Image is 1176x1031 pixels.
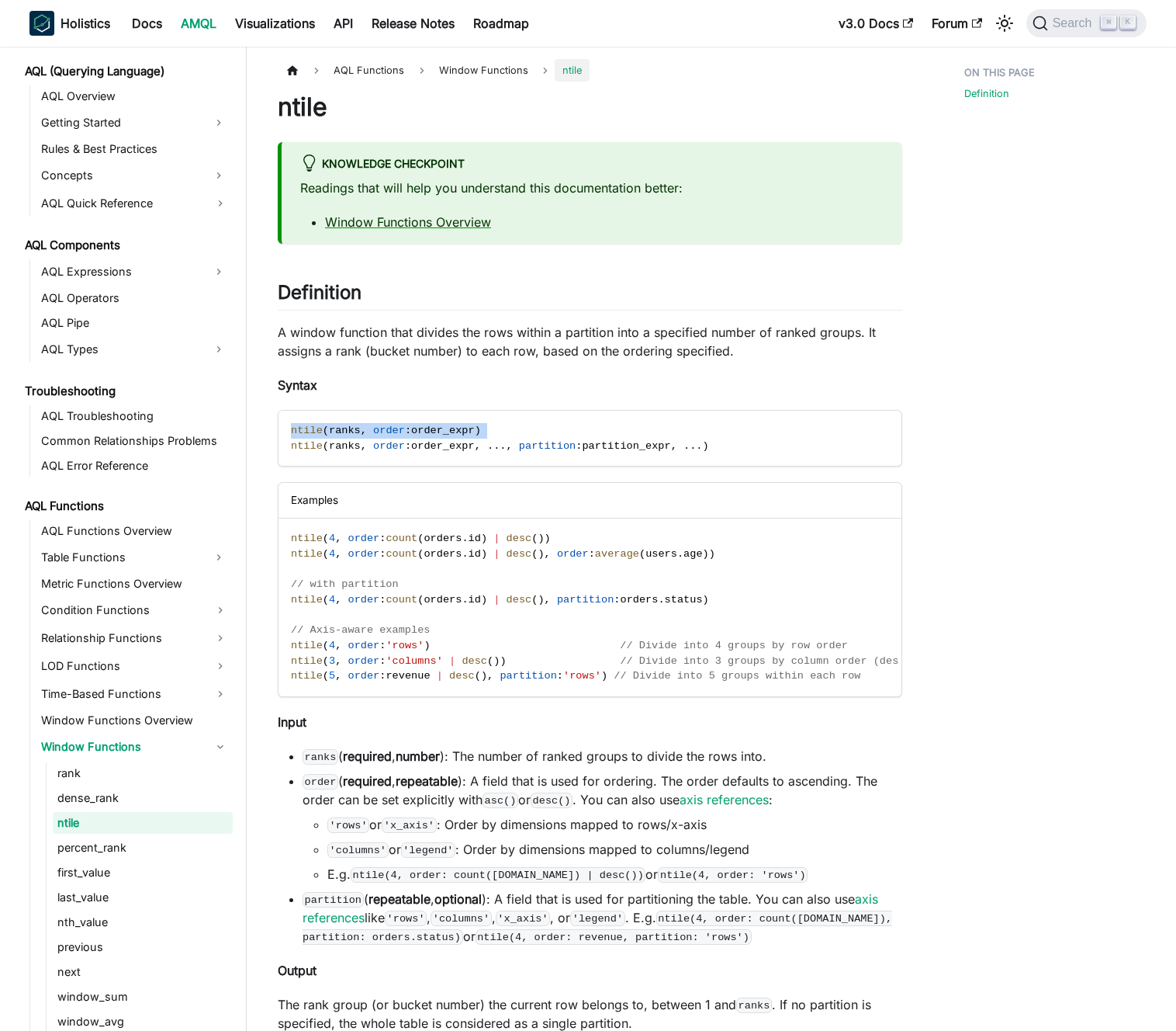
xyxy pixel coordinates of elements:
[29,11,110,36] a: HolisticsHolistics
[379,655,386,667] span: :
[411,425,475,436] span: order_expr
[36,598,233,623] a: Condition Functions
[53,911,233,933] a: nth_value
[557,548,589,560] span: order
[557,670,563,682] span: :
[291,670,323,682] span: ntile
[53,986,233,1008] a: window_sum
[507,594,532,606] span: desc
[620,640,848,651] span: // Divide into 4 groups by row order
[205,545,233,570] button: Expand sidebar category 'Table Functions'
[20,234,233,256] a: AQL Components
[493,655,500,667] span: )
[437,670,443,682] span: |
[123,11,171,36] a: Docs
[20,495,233,517] a: AQL Functions
[278,714,306,730] strong: Input
[424,640,430,651] span: )
[557,594,614,606] span: partition
[545,594,551,606] span: ,
[20,61,233,82] a: AQL (Querying Language)
[417,533,424,544] span: (
[36,405,233,427] a: AQL Troubleshooting
[291,640,323,651] span: ntile
[680,792,769,807] a: axis references
[589,548,595,560] span: :
[1120,16,1136,30] kbd: K
[205,337,233,362] button: Expand sidebar category 'AQL Types'
[386,533,417,544] span: count
[278,963,316,978] strong: Output
[665,594,703,606] span: status
[278,323,902,360] p: A window function that divides the rows within a partition into a specified number of ranked grou...
[327,815,902,834] li: or : Order by dimensions mapped to rows/x-axis
[343,773,392,789] strong: required
[483,793,518,808] code: asc()
[396,748,440,764] strong: number
[291,624,430,636] span: // Axis-aware examples
[683,548,702,560] span: age
[431,59,536,82] span: Window Functions
[327,865,902,883] li: E.g. or
[462,548,468,560] span: .
[303,774,338,790] code: order
[519,440,576,452] span: partition
[386,655,442,667] span: 'columns'
[291,425,323,436] span: ntile
[500,670,556,682] span: partition
[462,533,468,544] span: .
[469,533,481,544] span: id
[278,92,902,123] h1: ntile
[639,548,645,560] span: (
[555,59,590,82] span: ntile
[36,163,205,188] a: Concepts
[487,655,493,667] span: (
[379,594,386,606] span: :
[303,892,364,908] code: partition
[36,110,205,135] a: Getting Started
[922,11,991,36] a: Forum
[368,891,431,907] strong: repeatable
[329,670,335,682] span: 5
[291,578,399,590] span: // with partition
[424,594,462,606] span: orders
[335,640,341,651] span: ,
[434,891,482,907] strong: optional
[1026,9,1147,37] button: Search (Command+K)
[348,670,379,682] span: order
[278,377,317,393] strong: Syntax
[531,793,572,808] code: desc()
[61,14,110,33] b: Holistics
[348,548,379,560] span: order
[481,533,487,544] span: )
[449,670,475,682] span: desc
[500,440,506,452] span: .
[576,440,582,452] span: :
[362,11,464,36] a: Release Notes
[36,337,205,362] a: AQL Types
[278,483,901,518] div: Examples
[36,626,233,651] a: Relationship Functions
[405,425,411,436] span: :
[493,548,500,560] span: |
[703,548,709,560] span: )
[303,749,338,765] code: ranks
[205,163,233,188] button: Expand sidebar category 'Concepts'
[379,670,386,682] span: :
[411,440,475,452] span: order_expr
[53,862,233,883] a: first_value
[348,594,379,606] span: order
[335,655,341,667] span: ,
[703,440,709,452] span: )
[348,533,379,544] span: order
[326,59,412,82] span: AQL Functions
[829,11,922,36] a: v3.0 Docs
[431,911,492,926] code: 'columns'
[36,710,233,731] a: Window Functions Overview
[329,425,361,436] span: ranks
[493,440,500,452] span: .
[683,440,690,452] span: .
[582,440,670,452] span: partition_expr
[323,655,329,667] span: (
[205,110,233,135] button: Expand sidebar category 'Getting Started'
